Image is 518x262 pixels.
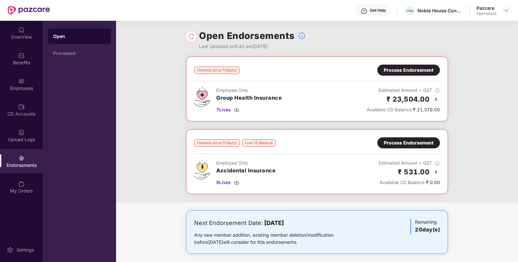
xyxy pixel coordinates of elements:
img: svg+xml;base64,PHN2ZyBpZD0iVXBsb2FkX0xvZ3MiIGRhdGEtbmFtZT0iVXBsb2FkIExvZ3MiIHhtbG5zPSJodHRwOi8vd3... [18,129,25,136]
img: NH%20Logo-positive_horizontal%20(1).png [405,8,415,13]
div: Get Help [370,8,386,13]
img: svg+xml;base64,PHN2ZyBpZD0iSW5mb18tXzMyeDMyIiBkYXRhLW5hbWU9IkluZm8gLSAzMngzMiIgeG1sbnM9Imh0dHA6Ly... [298,32,306,40]
h3: 20 day(s) [415,226,440,234]
img: svg+xml;base64,PHN2ZyB4bWxucz0iaHR0cDovL3d3dy53My5vcmcvMjAwMC9zdmciIHdpZHRoPSI0Ny43MTQiIGhlaWdodD... [194,87,210,107]
img: svg+xml;base64,PHN2ZyB4bWxucz0iaHR0cDovL3d3dy53My5vcmcvMjAwMC9zdmciIHdpZHRoPSI0OS4zMjEiIGhlaWdodD... [194,159,210,180]
h3: Accidental Insurance [216,167,276,175]
span: 7 Lives [216,106,231,113]
div: Employee Only [216,87,282,94]
img: svg+xml;base64,PHN2ZyBpZD0iQmVuZWZpdHMiIHhtbG5zPSJodHRwOi8vd3d3LnczLm9yZy8yMDAwL3N2ZyIgd2lkdGg9Ij... [18,52,25,59]
h2: ₹ 531.00 [398,167,430,177]
img: svg+xml;base64,PHN2ZyBpZD0iQmFjay0yMHgyMCIgeG1sbnM9Imh0dHA6Ly93d3cudzMub3JnLzIwMDAvc3ZnIiB3aWR0aD... [432,95,440,103]
div: Overdue since 11 day(s) [194,67,240,74]
img: svg+xml;base64,PHN2ZyBpZD0iRG93bmxvYWQtMzJ4MzIiIHhtbG5zPSJodHRwOi8vd3d3LnczLm9yZy8yMDAwL3N2ZyIgd2... [234,107,239,112]
h3: Group Health Insurance [216,94,282,102]
h2: ₹ 23,504.00 [386,94,430,105]
div: Remaining [410,218,440,234]
div: Next Endorsement Date: [194,218,354,228]
div: Any new member addition, existing member deletion/modification before [DATE] will consider for th... [194,231,354,246]
div: Noble House Consulting [418,7,463,14]
img: svg+xml;base64,PHN2ZyBpZD0iRHJvcGRvd24tMzJ4MzIiIHhtbG5zPSJodHRwOi8vd3d3LnczLm9yZy8yMDAwL3N2ZyIgd2... [504,8,509,13]
img: svg+xml;base64,PHN2ZyBpZD0iSG9tZSIgeG1sbnM9Imh0dHA6Ly93d3cudzMub3JnLzIwMDAvc3ZnIiB3aWR0aD0iMjAiIG... [18,27,25,33]
img: svg+xml;base64,PHN2ZyBpZD0iQmFjay0yMHgyMCIgeG1sbnM9Imh0dHA6Ly93d3cudzMub3JnLzIwMDAvc3ZnIiB3aWR0aD... [432,168,440,176]
span: Available CD Balance [367,107,412,112]
b: [DATE] [264,219,284,226]
img: svg+xml;base64,PHN2ZyBpZD0iSGVscC0zMngzMiIgeG1sbnM9Imh0dHA6Ly93d3cudzMub3JnLzIwMDAvc3ZnIiB3aWR0aD... [361,8,367,14]
div: Last Updated on 5:42 am[DATE] [199,43,306,50]
img: svg+xml;base64,PHN2ZyBpZD0iQ0RfQWNjb3VudHMiIGRhdGEtbmFtZT0iQ0QgQWNjb3VudHMiIHhtbG5zPSJodHRwOi8vd3... [18,104,25,110]
div: Open [53,33,106,40]
div: Operations [477,11,497,16]
div: Employee Only [216,159,276,167]
h1: Open Endorsements [199,29,295,43]
div: Estimated Amount + GST [367,87,440,94]
img: svg+xml;base64,PHN2ZyBpZD0iRG93bmxvYWQtMzJ4MzIiIHhtbG5zPSJodHRwOi8vd3d3LnczLm9yZy8yMDAwL3N2ZyIgd2... [234,180,239,185]
div: Low CD Balance [242,139,276,147]
img: svg+xml;base64,PHN2ZyBpZD0iRW1wbG95ZWVzIiB4bWxucz0iaHR0cDovL3d3dy53My5vcmcvMjAwMC9zdmciIHdpZHRoPS... [18,78,25,84]
span: Available CD Balance [380,180,425,185]
div: Settings [15,247,36,253]
div: ₹ 0.00 [379,179,440,186]
img: svg+xml;base64,PHN2ZyBpZD0iU2V0dGluZy0yMHgyMCIgeG1sbnM9Imh0dHA6Ly93d3cudzMub3JnLzIwMDAvc3ZnIiB3aW... [7,247,13,253]
img: New Pazcare Logo [8,6,50,15]
img: svg+xml;base64,PHN2ZyBpZD0iUmVsb2FkLTMyeDMyIiB4bWxucz0iaHR0cDovL3d3dy53My5vcmcvMjAwMC9zdmciIHdpZH... [188,33,194,40]
span: 9 Lives [216,179,231,186]
div: Processed [53,51,106,56]
img: svg+xml;base64,PHN2ZyBpZD0iRW5kb3JzZW1lbnRzIiB4bWxucz0iaHR0cDovL3d3dy53My5vcmcvMjAwMC9zdmciIHdpZH... [18,155,25,161]
div: Overdue since 11 day(s) [194,139,240,147]
div: Pazcare [477,5,497,11]
div: ₹ 21,378.00 [367,106,440,113]
div: Process Endorsement [384,67,433,74]
img: svg+xml;base64,PHN2ZyBpZD0iSW5mb18tXzMyeDMyIiBkYXRhLW5hbWU9IkluZm8gLSAzMngzMiIgeG1sbnM9Imh0dHA6Ly... [435,88,440,93]
div: Estimated Amount + GST [379,159,440,167]
img: svg+xml;base64,PHN2ZyBpZD0iTXlfT3JkZXJzIiBkYXRhLW5hbWU9Ik15IE9yZGVycyIgeG1sbnM9Imh0dHA6Ly93d3cudz... [18,181,25,187]
img: svg+xml;base64,PHN2ZyBpZD0iSW5mb18tXzMyeDMyIiBkYXRhLW5hbWU9IkluZm8gLSAzMngzMiIgeG1sbnM9Imh0dHA6Ly... [435,161,440,166]
div: Process Endorsement [384,139,433,146]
